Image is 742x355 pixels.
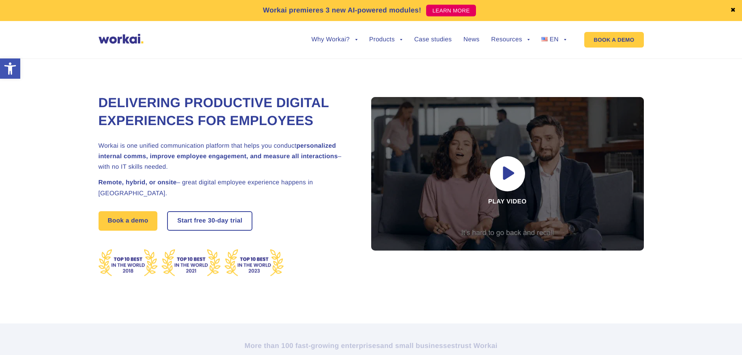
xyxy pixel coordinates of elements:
[491,37,530,43] a: Resources
[99,211,158,231] a: Book a demo
[464,37,479,43] a: News
[263,5,421,16] p: Workai premieres 3 new AI-powered modules!
[99,94,352,130] h1: Delivering Productive Digital Experiences for Employees
[584,32,643,48] a: BOOK A DEMO
[311,37,357,43] a: Why Workai?
[730,7,736,14] a: ✖
[99,179,177,186] strong: Remote, hybrid, or onsite
[414,37,451,43] a: Case studies
[168,212,252,230] a: Start free30-daytrial
[99,141,352,173] h2: Workai is one unified communication platform that helps you conduct – with no IT skills needed.
[380,342,455,350] i: and small businesses
[155,341,587,350] h2: More than 100 fast-growing enterprises trust Workai
[426,5,476,16] a: LEARN MORE
[550,36,559,43] span: EN
[99,177,352,198] h2: – great digital employee experience happens in [GEOGRAPHIC_DATA].
[371,97,644,251] div: Play video
[208,218,229,224] i: 30-day
[369,37,403,43] a: Products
